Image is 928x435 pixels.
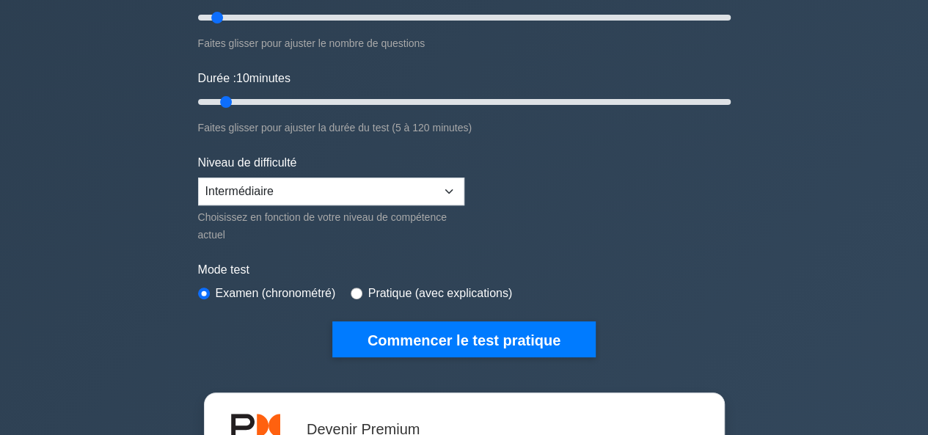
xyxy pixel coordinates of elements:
font: Mode test [198,263,249,276]
font: 10 [236,72,249,84]
font: Commencer le test pratique [368,332,560,348]
font: Faites glisser pour ajuster le nombre de questions [198,37,425,49]
font: Durée : [198,72,236,84]
button: Commencer le test pratique [332,321,596,357]
font: Choisissez en fonction de votre niveau de compétence actuel [198,211,447,241]
font: Niveau de difficulté [198,156,297,169]
font: minutes [249,72,291,84]
font: Examen (chronométré) [216,287,336,299]
font: Faites glisser pour ajuster la durée du test (5 à 120 minutes) [198,122,472,134]
font: Pratique (avec explications) [368,287,513,299]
